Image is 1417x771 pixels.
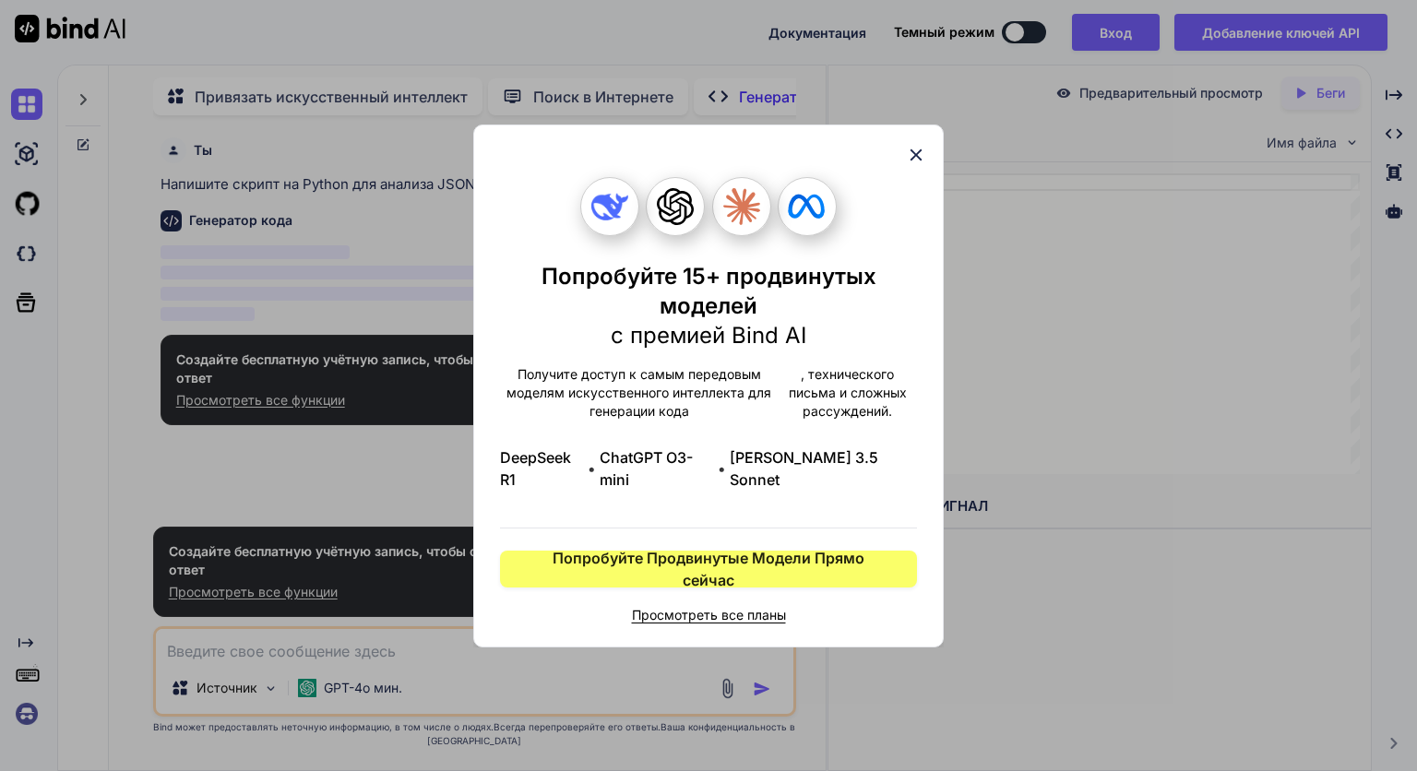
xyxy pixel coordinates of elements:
[591,188,628,225] img: Глубокий взгляд
[500,365,778,421] ya-tr-span: Получите доступ к самым передовым моделям искусственного интеллекта для генерации кода
[600,448,693,489] ya-tr-span: ChatGPT O3-mini
[588,459,596,478] ya-tr-span: •
[553,549,864,589] ya-tr-span: Попробуйте Продвинутые Модели Прямо сейчас
[542,263,876,319] ya-tr-span: Попробуйте 15+ продвинутых моделей
[500,551,917,587] button: Попробуйте Продвинутые Модели Прямо сейчас
[611,322,806,349] ya-tr-span: с премией Bind AI
[500,448,571,489] ya-tr-span: DeepSeek R1
[730,448,878,489] ya-tr-span: [PERSON_NAME] 3.5 Sonnet
[718,459,726,478] ya-tr-span: •
[778,365,917,421] ya-tr-span: , технического письма и сложных рассуждений.
[632,606,786,624] ya-tr-span: Просмотреть все планы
